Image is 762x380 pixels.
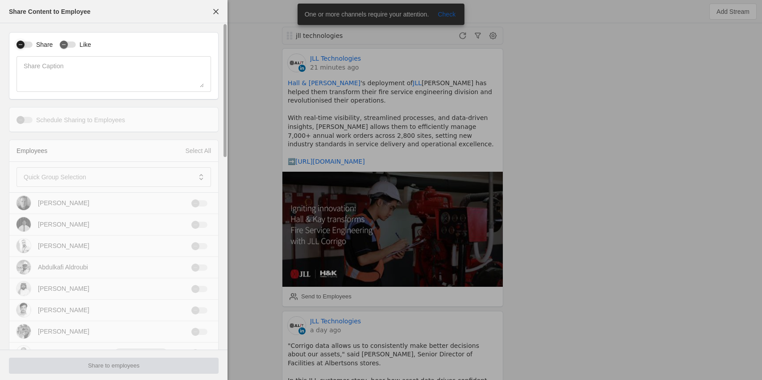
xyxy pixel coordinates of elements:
[38,284,89,293] div: [PERSON_NAME]
[38,327,89,336] div: [PERSON_NAME]
[24,61,64,71] mat-label: Share Caption
[17,346,31,360] img: cache
[17,303,31,317] img: cache
[9,7,91,16] div: Share Content to Employee
[38,241,89,250] div: [PERSON_NAME]
[17,281,31,296] img: cache
[17,260,31,274] img: cache
[17,239,31,253] img: cache
[17,217,31,231] img: cache
[185,146,211,155] div: Select All
[38,263,88,272] div: Abdulkafi Aldroubi
[24,172,86,182] mat-label: Quick Group Selection
[38,198,89,207] div: [PERSON_NAME]
[17,324,31,339] img: cache
[76,40,91,49] label: Like
[115,348,167,357] div: [GEOGRAPHIC_DATA]
[33,116,125,124] label: Schedule Sharing to Employees
[38,220,89,229] div: [PERSON_NAME]
[38,306,89,314] div: [PERSON_NAME]
[33,40,53,49] label: Share
[17,196,31,210] img: cache
[17,147,47,154] span: Employees
[38,348,89,357] div: [PERSON_NAME]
